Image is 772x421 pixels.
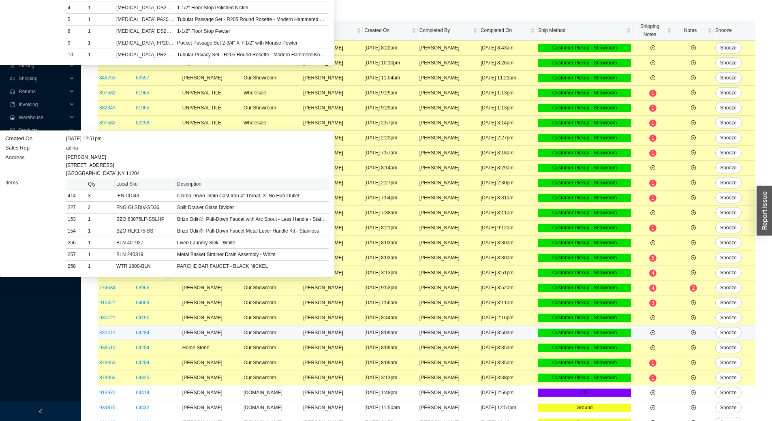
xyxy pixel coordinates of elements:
[649,135,657,142] sup: 1
[715,252,742,263] button: Snooze
[19,46,67,59] span: Receiving
[363,21,418,41] th: Created On sortable
[720,149,737,157] span: Snooze
[99,345,115,350] a: 938510
[115,190,175,202] td: IFN CDI43
[715,342,742,353] button: Snooze
[302,280,363,295] td: [PERSON_NAME]
[691,195,696,200] span: plus-circle
[66,190,86,202] td: 414
[538,104,631,112] div: Customer Pickup - Showroom
[363,175,418,190] td: [DATE] 2:27pm
[99,390,115,395] a: 916970
[136,45,149,51] a: 56488
[650,75,655,80] span: plus-circle
[86,249,115,261] td: 1
[652,120,654,126] span: 1
[99,8,108,17] span: 31
[363,280,418,295] td: [DATE] 9:53pm
[99,75,115,81] a: 846753
[99,375,115,380] a: 879069
[175,225,329,237] td: Brizo Odin®: Pull-Down Faucet Metal Lever Handle Kit - Stainless
[99,285,115,291] a: 774634
[418,280,479,295] td: [PERSON_NAME]
[418,250,479,265] td: [PERSON_NAME]
[99,405,115,410] a: 934876
[691,120,696,125] span: plus-circle
[720,284,737,292] span: Snooze
[538,44,631,52] div: Customer Pickup - Showroom
[720,329,737,337] span: Snooze
[244,26,294,34] span: Store
[720,404,737,412] span: Snooze
[418,41,479,56] td: [PERSON_NAME]
[538,89,631,97] div: Customer Pickup - Showroom
[479,160,537,175] td: [DATE] 8:29am
[115,178,175,190] th: Local Sku
[136,105,149,111] a: 61965
[115,225,175,237] td: BZO HLK175-SS
[302,85,363,100] td: [PERSON_NAME]
[175,261,329,272] td: PARCHE BAR FAUCET - BLACK NICKEL
[715,162,742,173] button: Snooze
[66,237,86,249] td: 256
[691,240,696,245] span: plus-circle
[479,175,537,190] td: [DATE] 2:30pm
[720,119,737,127] span: Snooze
[652,135,654,141] span: 1
[715,327,742,338] button: Snooze
[181,56,242,71] td: Royal Builders
[418,205,479,220] td: [PERSON_NAME]
[136,60,149,66] a: 60354
[652,195,654,201] span: 1
[691,150,696,155] span: plus-circle
[98,21,134,41] th: Order # sortable
[649,254,657,262] sup: 5
[86,225,115,237] td: 1
[538,284,631,292] div: Customer Pickup - Showroom
[715,132,742,143] button: Snooze
[691,300,696,305] span: plus-circle
[175,249,329,261] td: Metal Basket Strainer Drain Assembly - White
[242,85,302,100] td: Wholesale
[650,240,655,245] span: plus-circle
[19,85,67,98] span: Returns
[691,255,696,260] span: plus-circle
[691,90,696,95] span: plus-circle
[418,85,479,100] td: [PERSON_NAME]
[302,100,363,115] td: [PERSON_NAME]
[649,180,657,187] sup: 1
[115,261,175,272] td: WTR 1600-BLN
[649,269,657,277] sup: 4
[537,21,633,41] th: Ship Method sortable
[720,359,737,367] span: Snooze
[66,202,86,214] td: 227
[242,100,302,115] td: Our Showroom
[652,180,654,186] span: 1
[136,345,149,350] a: 64284
[363,205,418,220] td: [DATE] 7:38am
[479,130,537,145] td: [DATE] 2:27pm
[86,202,115,214] td: 2
[720,194,737,202] span: Snooze
[715,42,742,53] button: Snooze
[715,372,742,383] button: Snooze
[363,115,418,130] td: [DATE] 2:57pm
[136,120,149,126] a: 62258
[691,75,696,80] span: plus-circle
[302,21,363,41] th: Created By sortable
[86,178,115,190] th: Qty
[691,135,696,140] span: plus-circle
[181,85,242,100] td: UNIVERSAL TILE
[715,222,742,233] button: Snooze
[19,111,67,124] span: Warehouse
[675,26,706,34] span: Notes
[479,220,537,235] td: [DATE] 9:12am
[691,210,696,215] span: plus-circle
[691,165,696,170] span: plus-circle
[181,21,242,41] th: Ship To
[302,56,363,71] td: [PERSON_NAME]
[115,202,175,214] td: FNG GLSDIV-SD36
[303,26,355,34] span: Created By
[649,194,657,202] sup: 1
